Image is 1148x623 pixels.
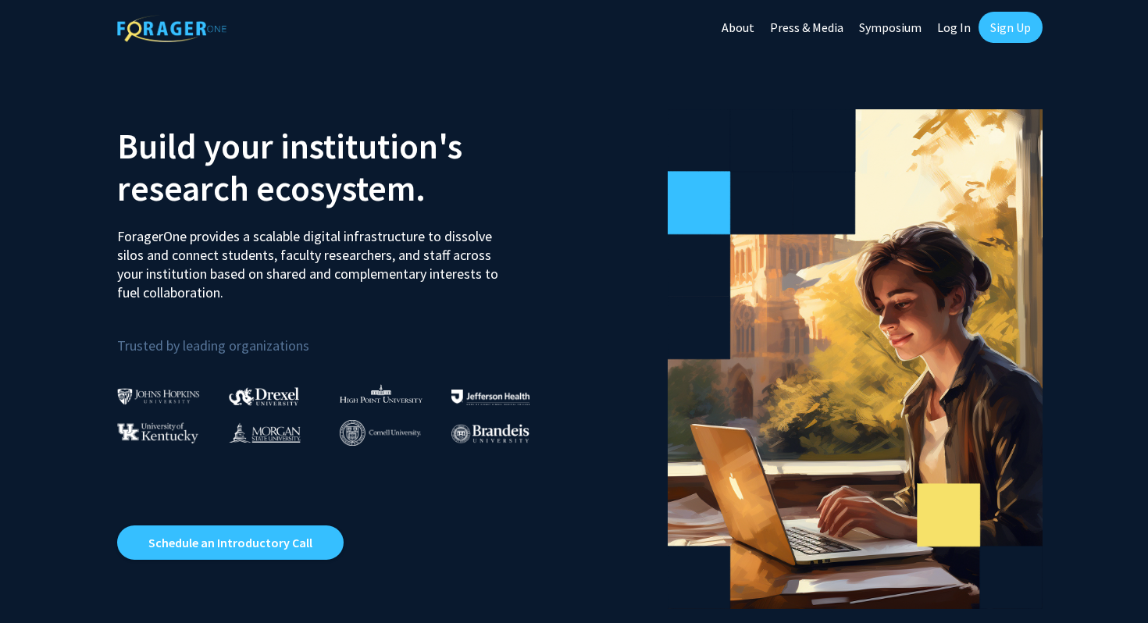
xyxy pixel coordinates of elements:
h2: Build your institution's research ecosystem. [117,125,562,209]
img: Brandeis University [451,424,529,443]
iframe: Chat [12,553,66,611]
a: Sign Up [979,12,1043,43]
img: Thomas Jefferson University [451,390,529,404]
img: Cornell University [340,420,421,446]
img: ForagerOne Logo [117,15,226,42]
a: Opens in a new tab [117,525,344,560]
img: High Point University [340,384,422,403]
img: Morgan State University [229,422,301,443]
p: Trusted by leading organizations [117,315,562,358]
img: University of Kentucky [117,422,198,443]
img: Johns Hopkins University [117,388,200,404]
p: ForagerOne provides a scalable digital infrastructure to dissolve silos and connect students, fac... [117,215,509,302]
img: Drexel University [229,387,299,405]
